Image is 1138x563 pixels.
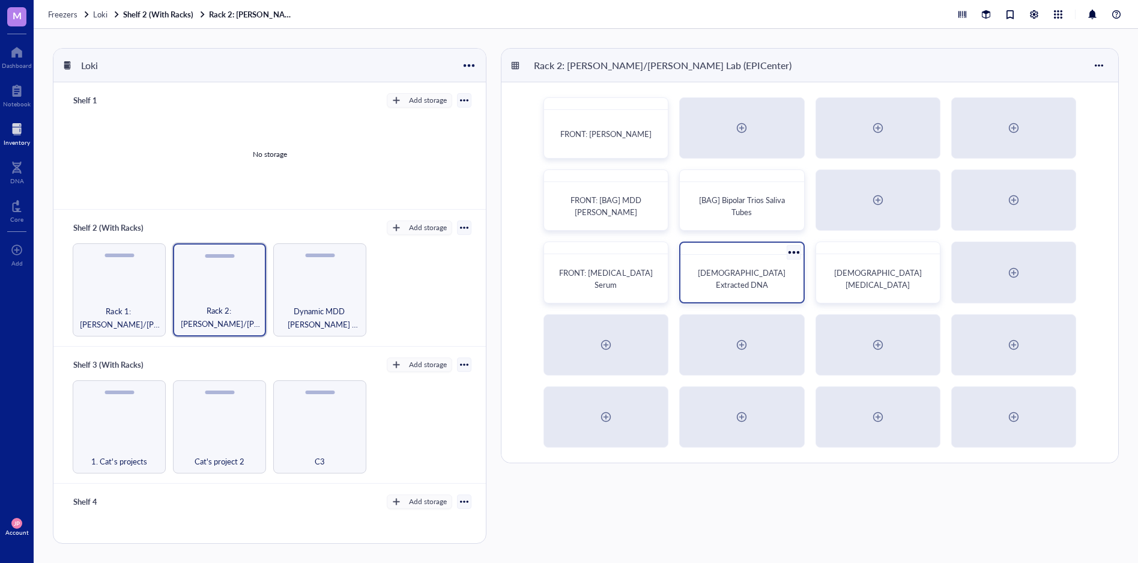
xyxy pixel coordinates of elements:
[409,222,447,233] div: Add storage
[559,267,654,290] span: FRONT: [MEDICAL_DATA] Serum
[387,495,452,509] button: Add storage
[2,62,32,69] div: Dashboard
[387,358,452,372] button: Add storage
[279,305,361,331] span: Dynamic MDD [PERSON_NAME] Boxes (to the right of the racks)
[571,194,643,218] span: FRONT: [BAG] MDD [PERSON_NAME]
[253,149,287,160] div: No storage
[4,120,30,146] a: Inventory
[2,43,32,69] a: Dashboard
[68,219,149,236] div: Shelf 2 (With Racks)
[3,100,31,108] div: Notebook
[5,529,29,536] div: Account
[409,359,447,370] div: Add storage
[13,8,22,23] span: M
[560,128,652,139] span: FRONT: [PERSON_NAME]
[4,139,30,146] div: Inventory
[123,9,299,20] a: Shelf 2 (With Racks)Rack 2: [PERSON_NAME]/[PERSON_NAME] Lab (EPICenter)
[11,260,23,267] div: Add
[68,356,149,373] div: Shelf 3 (With Racks)
[528,55,797,76] div: Rack 2: [PERSON_NAME]/[PERSON_NAME] Lab (EPICenter)
[10,196,23,223] a: Core
[834,267,924,290] span: [DEMOGRAPHIC_DATA] [MEDICAL_DATA]
[14,520,20,527] span: JP
[3,81,31,108] a: Notebook
[78,305,160,331] span: Rack 1: [PERSON_NAME]/[PERSON_NAME] Lab (EPICenter)
[10,158,24,184] a: DNA
[76,55,148,76] div: Loki
[387,221,452,235] button: Add storage
[195,455,244,468] span: Cat's project 2
[48,8,77,20] span: Freezers
[698,267,787,290] span: [DEMOGRAPHIC_DATA] Extracted DNA
[48,9,91,20] a: Freezers
[315,455,325,468] span: C3
[179,304,260,330] span: Rack 2: [PERSON_NAME]/[PERSON_NAME] Lab (EPICenter)
[387,93,452,108] button: Add storage
[10,216,23,223] div: Core
[409,496,447,507] div: Add storage
[91,455,147,468] span: 1. Cat's projects
[68,92,140,109] div: Shelf 1
[68,493,140,510] div: Shelf 4
[93,9,121,20] a: Loki
[93,8,107,20] span: Loki
[409,95,447,106] div: Add storage
[699,194,787,218] span: [BAG] Bipolar Trios Saliva Tubes
[10,177,24,184] div: DNA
